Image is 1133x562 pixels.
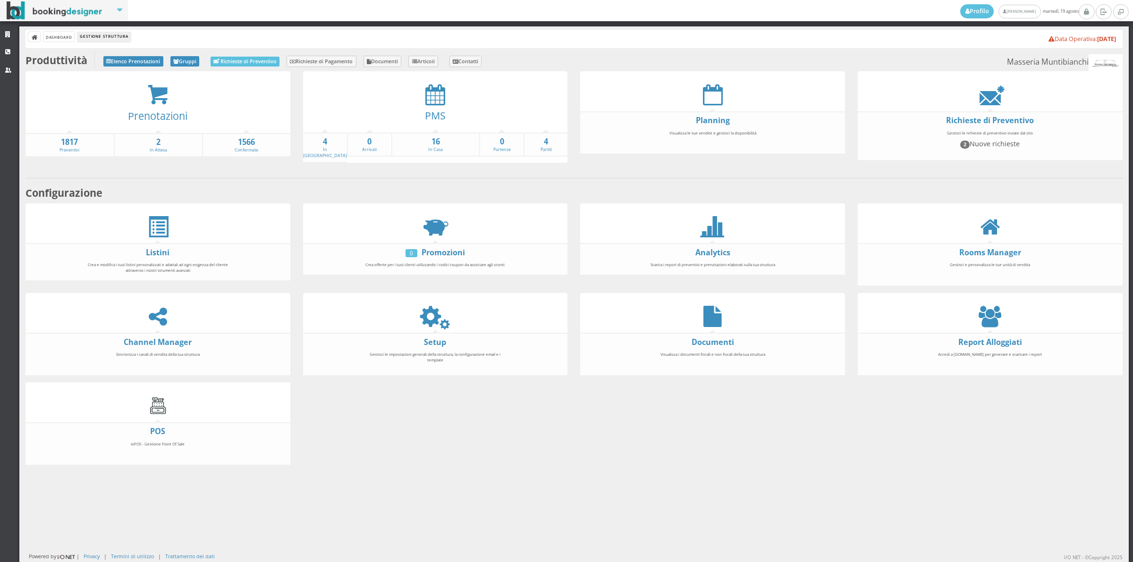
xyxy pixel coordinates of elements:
[636,126,789,151] div: Visualizza le tue vendite e gestisci la disponibilità
[695,247,730,258] a: Analytics
[115,137,202,153] a: 2In Attesa
[425,109,446,122] a: PMS
[1007,54,1122,71] small: Masseria Muntibianchi
[303,136,347,147] strong: 4
[918,140,1062,148] h4: Nuove richieste
[146,247,169,258] a: Listini
[287,56,356,67] a: Richieste di Pagamento
[960,4,994,18] a: Profilo
[124,337,192,347] a: Channel Manager
[165,553,215,560] a: Trattamento dei dati
[29,553,79,561] div: Powered by |
[692,337,734,347] a: Documenti
[211,57,279,67] a: Richieste di Preventivo
[913,258,1066,283] div: Gestisci e personalizza le tue unità di vendita
[81,347,234,372] div: Sincronizza i canali di vendita della tua struttura
[303,136,347,159] a: 4In [GEOGRAPHIC_DATA]
[158,553,161,560] div: |
[392,136,480,153] a: 16In Casa
[203,137,290,153] a: 1566Confermate
[7,1,102,20] img: BookingDesigner.com
[56,553,76,561] img: ionet_small_logo.png
[104,553,107,560] div: |
[128,109,187,123] a: Prenotazioni
[958,337,1022,347] a: Report Alloggiati
[392,136,480,147] strong: 16
[408,56,438,67] a: Articoli
[25,137,114,153] a: 1817Preventivi
[998,5,1040,18] a: [PERSON_NAME]
[359,347,512,372] div: Gestisci le impostazioni generali della struttura, la configurazione email e i template
[636,258,789,272] div: Scarica i report di preventivi e prenotazioni elaborati sulla tua struttura
[103,56,163,67] a: Elenco Prenotazioni
[25,186,102,200] b: Configurazione
[449,56,482,67] a: Contatti
[913,347,1066,372] div: Accedi a [DOMAIN_NAME] per generare e scaricare i report
[81,258,234,277] div: Crea e modifica i tuoi listini personalizzati e adattali ad ogni esigenza del cliente attraverso ...
[422,247,465,258] a: Promozioni
[43,32,74,42] a: Dashboard
[960,141,970,148] span: 2
[348,136,391,153] a: 0Arrivati
[696,115,730,126] a: Planning
[524,136,567,153] a: 4Partiti
[1089,54,1122,71] img: 56db488bc92111ef969d06d5a9c234c7.png
[84,553,100,560] a: Privacy
[25,137,114,148] strong: 1817
[170,56,200,67] a: Gruppi
[81,437,234,462] div: ioPOS - Gestione Point Of Sale
[480,136,523,147] strong: 0
[25,53,87,67] b: Produttività
[364,56,402,67] a: Documenti
[1048,35,1116,43] a: Data Operativa:[DATE]
[203,137,290,148] strong: 1566
[147,395,169,416] img: cash-register.gif
[913,126,1066,157] div: Gestisci le richieste di preventivo inviate dal sito
[1097,35,1116,43] b: [DATE]
[115,137,202,148] strong: 2
[150,426,165,436] a: POS
[946,115,1034,126] a: Richieste di Preventivo
[406,249,417,257] div: 0
[111,553,154,560] a: Termini di utilizzo
[960,4,1079,18] span: martedì, 19 agosto
[348,136,391,147] strong: 0
[959,247,1021,258] a: Rooms Manager
[77,32,130,42] li: Gestione Struttura
[424,337,446,347] a: Setup
[524,136,567,147] strong: 4
[480,136,523,153] a: 0Partenze
[359,258,512,272] div: Crea offerte per i tuoi clienti utilizzando i codici coupon da associare agli sconti
[636,347,789,372] div: Visualizza i documenti fiscali e non fiscali della tua struttura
